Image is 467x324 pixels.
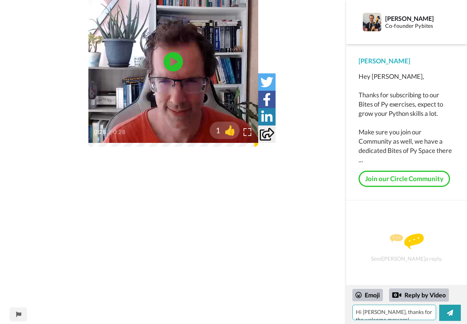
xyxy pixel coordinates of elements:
[220,124,240,136] span: 👍
[210,122,240,139] button: 1👍
[94,127,107,137] span: 0:28
[359,171,450,187] a: Join our Circle Community
[359,56,455,66] div: [PERSON_NAME]
[363,13,381,31] img: Profile Image
[210,125,220,136] span: 1
[389,288,449,302] div: Reply by Video
[385,23,446,29] div: Co-founder Pybites
[352,305,436,320] textarea: Hi [PERSON_NAME], thanks for the welcome message!👏
[392,290,401,300] div: Reply by Video
[390,234,424,249] img: message.svg
[359,72,455,165] div: Hey [PERSON_NAME], Thanks for subscribing to our Bites of Py exercises, expect to grow your Pytho...
[109,127,112,137] span: /
[385,15,446,22] div: [PERSON_NAME]
[357,214,457,281] div: Send [PERSON_NAME] a reply.
[113,127,127,137] span: 0:28
[352,289,383,301] div: Emoji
